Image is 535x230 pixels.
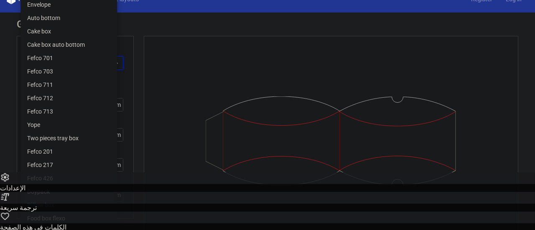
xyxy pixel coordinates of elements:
div: Fefco 201 [24,145,114,158]
div: Fefco 703 [24,65,114,78]
div: Two pieces tray box [24,131,114,145]
div: Fefco 217 [24,158,114,172]
div: Fefco 711 [24,78,114,91]
div: Fefco 701 [24,51,114,65]
div: Fefco 713 [24,105,114,118]
div: Fefco 426 [24,172,114,185]
div: Auto bottom [24,11,114,25]
div: Yope [24,118,114,131]
div: Cake box auto bottom [24,38,114,51]
div: Fefco 712 [24,91,114,105]
div: Cake box [24,25,114,38]
h1: Generate new dieline [17,19,518,29]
